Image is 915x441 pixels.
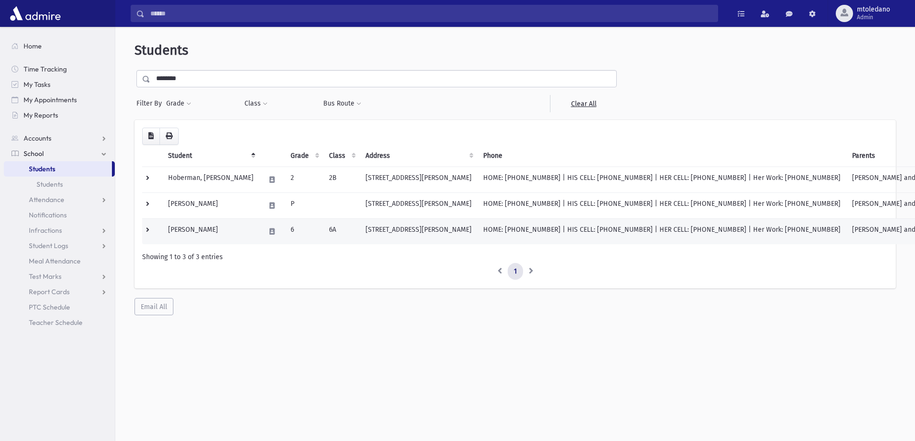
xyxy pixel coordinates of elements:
img: AdmirePro [8,4,63,23]
button: Grade [166,95,192,112]
a: Clear All [550,95,617,112]
td: [STREET_ADDRESS][PERSON_NAME] [360,218,477,244]
button: CSV [142,128,160,145]
span: Infractions [29,226,62,235]
th: Class: activate to sort column ascending [323,145,360,167]
a: Infractions [4,223,115,238]
a: Meal Attendance [4,253,115,269]
a: My Reports [4,107,115,123]
td: 2B [323,167,360,192]
span: Filter By [136,98,166,108]
button: Bus Route [323,95,362,112]
td: [STREET_ADDRESS][PERSON_NAME] [360,167,477,192]
span: My Appointments [24,95,77,104]
a: My Tasks [4,77,115,92]
span: Home [24,42,42,50]
td: 6A [323,218,360,244]
th: Phone [477,145,846,167]
span: My Reports [24,111,58,119]
span: School [24,149,44,158]
a: Test Marks [4,269,115,284]
a: Notifications [4,207,115,223]
a: School [4,146,115,161]
button: Print [159,128,179,145]
span: Time Tracking [24,65,67,73]
span: Meal Attendance [29,257,81,265]
a: Home [4,38,115,54]
input: Search [145,5,718,22]
span: Test Marks [29,272,61,281]
a: Teacher Schedule [4,315,115,330]
th: Address: activate to sort column ascending [360,145,477,167]
span: Teacher Schedule [29,318,83,327]
th: Student: activate to sort column descending [162,145,259,167]
td: HOME: [PHONE_NUMBER] | HIS CELL: [PHONE_NUMBER] | HER CELL: [PHONE_NUMBER] | Her Work: [PHONE_NUM... [477,192,846,218]
a: Time Tracking [4,61,115,77]
span: Students [29,165,55,173]
a: My Appointments [4,92,115,107]
a: Students [4,177,115,192]
a: Accounts [4,131,115,146]
span: My Tasks [24,80,50,89]
button: Email All [134,298,173,315]
span: Admin [857,13,890,21]
span: PTC Schedule [29,303,70,311]
td: [PERSON_NAME] [162,192,259,218]
td: 6 [285,218,323,244]
span: Accounts [24,134,51,143]
th: Grade: activate to sort column ascending [285,145,323,167]
div: Showing 1 to 3 of 3 entries [142,252,888,262]
td: P [285,192,323,218]
button: Class [244,95,268,112]
td: 2 [285,167,323,192]
span: Students [134,42,188,58]
a: Report Cards [4,284,115,299]
a: Attendance [4,192,115,207]
a: PTC Schedule [4,299,115,315]
td: HOME: [PHONE_NUMBER] | HIS CELL: [PHONE_NUMBER] | HER CELL: [PHONE_NUMBER] | Her Work: [PHONE_NUM... [477,167,846,192]
td: [PERSON_NAME] [162,218,259,244]
span: Attendance [29,195,64,204]
td: Hoberman, [PERSON_NAME] [162,167,259,192]
td: HOME: [PHONE_NUMBER] | HIS CELL: [PHONE_NUMBER] | HER CELL: [PHONE_NUMBER] | Her Work: [PHONE_NUM... [477,218,846,244]
a: Students [4,161,112,177]
a: 1 [508,263,523,280]
span: mtoledano [857,6,890,13]
a: Student Logs [4,238,115,253]
span: Notifications [29,211,67,219]
td: [STREET_ADDRESS][PERSON_NAME] [360,192,477,218]
span: Student Logs [29,241,68,250]
span: Report Cards [29,287,70,296]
